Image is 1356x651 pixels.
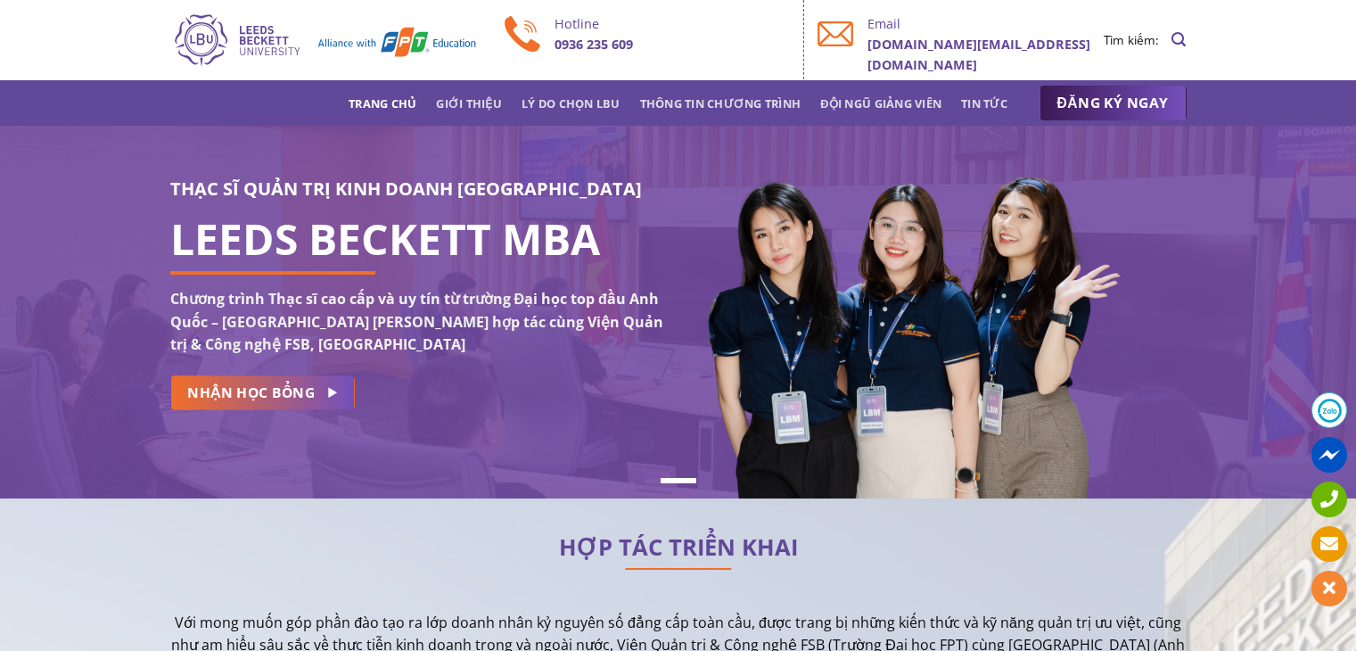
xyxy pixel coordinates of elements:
[170,539,1187,556] h2: HỢP TÁC TRIỂN KHAI
[349,87,416,119] a: Trang chủ
[170,228,665,250] h1: LEEDS BECKETT MBA
[170,375,355,410] a: NHẬN HỌC BỔNG
[867,36,1090,73] b: [DOMAIN_NAME][EMAIL_ADDRESS][DOMAIN_NAME]
[170,12,478,69] img: Thạc sĩ Quản trị kinh doanh Quốc tế
[867,13,1104,34] p: Email
[555,36,633,53] b: 0936 235 609
[1104,30,1159,50] li: Tìm kiếm:
[961,87,1007,119] a: Tin tức
[187,382,315,404] span: NHẬN HỌC BỔNG
[1040,86,1187,121] a: ĐĂNG KÝ NGAY
[170,289,663,354] strong: Chương trình Thạc sĩ cao cấp và uy tín từ trường Đại học top đầu Anh Quốc – [GEOGRAPHIC_DATA] [PE...
[1057,92,1169,114] span: ĐĂNG KÝ NGAY
[661,478,696,483] li: Page dot 1
[820,87,941,119] a: Đội ngũ giảng viên
[436,87,502,119] a: Giới thiệu
[170,175,665,203] h3: THẠC SĨ QUẢN TRỊ KINH DOANH [GEOGRAPHIC_DATA]
[1171,22,1186,57] a: Search
[555,13,791,34] p: Hotline
[625,568,732,570] img: line-lbu.jpg
[522,87,620,119] a: Lý do chọn LBU
[640,87,801,119] a: Thông tin chương trình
